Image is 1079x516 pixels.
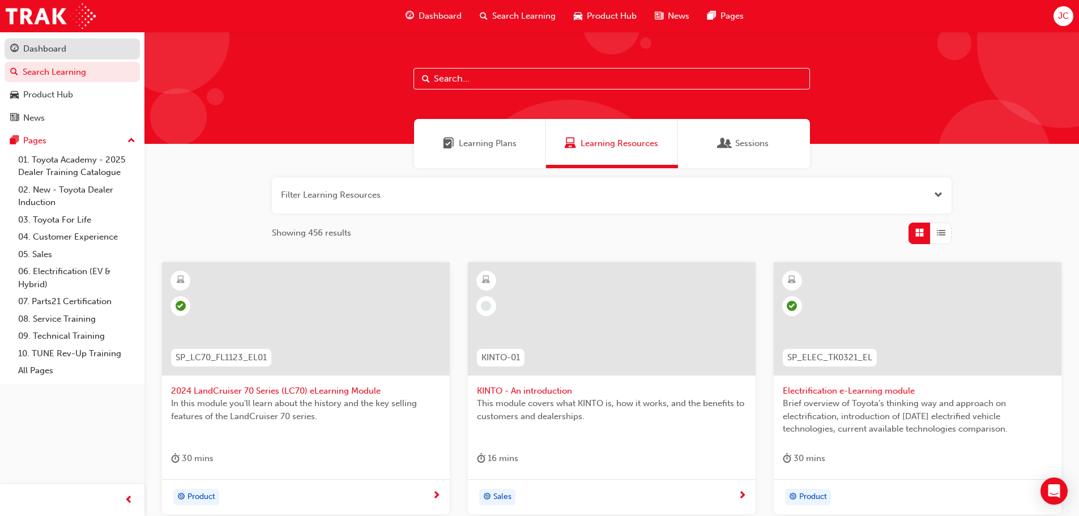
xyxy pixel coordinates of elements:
span: guage-icon [406,9,414,23]
a: Learning ResourcesLearning Resources [546,119,678,168]
span: Search [422,73,430,86]
button: Pages [5,130,140,151]
span: Learning Resources [565,137,576,150]
a: news-iconNews [646,5,698,28]
a: 05. Sales [14,246,140,263]
button: JC [1054,6,1073,26]
span: pages-icon [10,136,19,146]
span: Showing 456 results [272,227,351,240]
span: search-icon [10,67,18,78]
span: Search Learning [492,10,556,23]
span: search-icon [480,9,488,23]
div: Dashboard [23,42,66,56]
a: car-iconProduct Hub [565,5,646,28]
span: car-icon [574,9,582,23]
span: KINTO-01 [481,351,520,364]
span: Learning Resources [581,137,658,150]
span: News [668,10,689,23]
a: All Pages [14,362,140,379]
span: news-icon [655,9,663,23]
span: SP_LC70_FL1123_EL01 [176,351,267,364]
span: target-icon [177,490,185,505]
span: Grid [915,227,924,240]
button: Open the filter [934,189,942,202]
span: car-icon [10,90,19,100]
a: SP_ELEC_TK0321_ELElectrification e-Learning moduleBrief overview of Toyota’s thinking way and app... [774,262,1061,515]
span: Learning Plans [459,137,517,150]
span: List [937,227,945,240]
span: duration-icon [477,451,485,466]
a: Learning PlansLearning Plans [414,119,546,168]
span: Learning Plans [443,137,454,150]
span: next-icon [432,491,441,501]
span: Product Hub [587,10,637,23]
span: Electrification e-Learning module [783,385,1052,398]
span: Pages [720,10,744,23]
input: Search... [413,68,810,89]
span: SP_ELEC_TK0321_EL [787,351,872,364]
span: Product [187,491,215,504]
a: SP_LC70_FL1123_EL012024 LandCruiser 70 Series (LC70) eLearning ModuleIn this module you'll learn ... [162,262,450,515]
img: Trak [6,3,96,29]
a: 08. Service Training [14,310,140,328]
span: next-icon [738,491,747,501]
a: 07. Parts21 Certification [14,293,140,310]
a: News [5,108,140,129]
a: guage-iconDashboard [396,5,471,28]
span: JC [1058,10,1069,23]
span: target-icon [483,490,491,505]
span: duration-icon [171,451,180,466]
span: news-icon [10,113,19,123]
a: 02. New - Toyota Dealer Induction [14,181,140,211]
a: 01. Toyota Academy - 2025 Dealer Training Catalogue [14,151,140,181]
div: 30 mins [783,451,825,466]
div: News [23,112,45,125]
span: In this module you'll learn about the history and the key selling features of the LandCruiser 70 ... [171,397,441,423]
div: Product Hub [23,88,73,101]
a: pages-iconPages [698,5,753,28]
button: DashboardSearch LearningProduct HubNews [5,36,140,130]
a: 10. TUNE Rev-Up Training [14,345,140,363]
span: Product [799,491,827,504]
span: Dashboard [419,10,462,23]
a: 09. Technical Training [14,327,140,345]
span: Sessions [719,137,731,150]
span: prev-icon [125,493,133,508]
span: learningRecordVerb_COMPLETE-icon [787,301,797,311]
span: up-icon [127,134,135,148]
a: Search Learning [5,62,140,83]
a: 06. Electrification (EV & Hybrid) [14,263,140,293]
span: learningResourceType_ELEARNING-icon [482,273,490,288]
span: guage-icon [10,44,19,54]
a: search-iconSearch Learning [471,5,565,28]
span: KINTO - An introduction [477,385,747,398]
a: 03. Toyota For Life [14,211,140,229]
span: Sessions [735,137,769,150]
div: Pages [23,134,46,147]
span: learningResourceType_ELEARNING-icon [788,273,796,288]
a: Product Hub [5,84,140,105]
div: 30 mins [171,451,214,466]
span: learningRecordVerb_PASS-icon [176,301,186,311]
span: target-icon [789,490,797,505]
span: 2024 LandCruiser 70 Series (LC70) eLearning Module [171,385,441,398]
a: 04. Customer Experience [14,228,140,246]
span: Brief overview of Toyota’s thinking way and approach on electrification, introduction of [DATE] e... [783,397,1052,436]
div: 16 mins [477,451,518,466]
span: pages-icon [707,9,716,23]
span: duration-icon [783,451,791,466]
span: Sales [493,491,511,504]
a: KINTO-01KINTO - An introductionThis module covers what KINTO is, how it works, and the benefits t... [468,262,756,515]
div: Open Intercom Messenger [1040,477,1068,505]
a: SessionsSessions [678,119,810,168]
span: learningResourceType_ELEARNING-icon [177,273,185,288]
a: Dashboard [5,39,140,59]
span: learningRecordVerb_NONE-icon [481,301,491,311]
span: This module covers what KINTO is, how it works, and the benefits to customers and dealerships. [477,397,747,423]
